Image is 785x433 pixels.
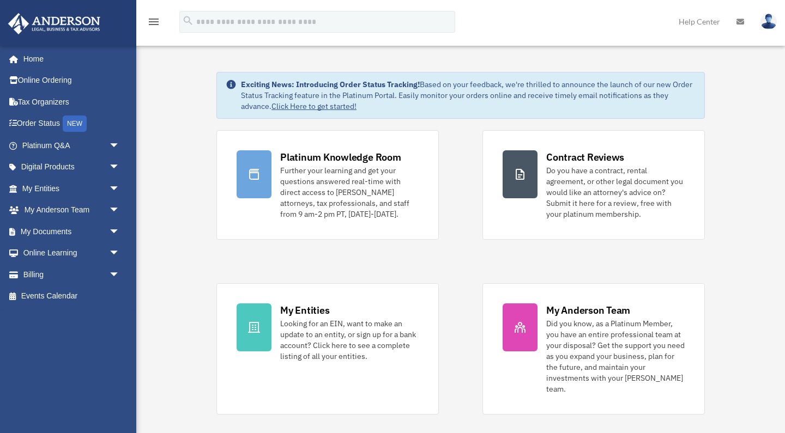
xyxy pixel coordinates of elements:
a: Online Ordering [8,70,136,92]
a: My Entitiesarrow_drop_down [8,178,136,199]
a: Tax Organizers [8,91,136,113]
div: NEW [63,115,87,132]
a: Platinum Knowledge Room Further your learning and get your questions answered real-time with dire... [216,130,439,240]
img: Anderson Advisors Platinum Portal [5,13,104,34]
a: My Entities Looking for an EIN, want to make an update to an entity, or sign up for a bank accoun... [216,283,439,414]
span: arrow_drop_down [109,221,131,243]
span: arrow_drop_down [109,264,131,286]
div: Based on your feedback, we're thrilled to announce the launch of our new Order Status Tracking fe... [241,79,696,112]
a: Contract Reviews Do you have a contract, rental agreement, or other legal document you would like... [482,130,705,240]
a: Platinum Q&Aarrow_drop_down [8,135,136,156]
a: My Anderson Team Did you know, as a Platinum Member, you have an entire professional team at your... [482,283,705,414]
a: My Documentsarrow_drop_down [8,221,136,242]
a: Events Calendar [8,285,136,307]
a: Order StatusNEW [8,113,136,135]
i: menu [147,15,160,28]
a: Home [8,48,131,70]
div: Platinum Knowledge Room [280,150,401,164]
a: Online Learningarrow_drop_down [8,242,136,264]
div: Did you know, as a Platinum Member, you have an entire professional team at your disposal? Get th... [546,318,685,394]
span: arrow_drop_down [109,135,131,157]
a: Billingarrow_drop_down [8,264,136,285]
div: Further your learning and get your questions answered real-time with direct access to [PERSON_NAM... [280,165,419,219]
a: menu [147,19,160,28]
i: search [182,15,194,27]
span: arrow_drop_down [109,178,131,200]
span: arrow_drop_down [109,199,131,222]
div: Contract Reviews [546,150,624,164]
div: My Anderson Team [546,303,630,317]
div: My Entities [280,303,329,317]
a: My Anderson Teamarrow_drop_down [8,199,136,221]
a: Digital Productsarrow_drop_down [8,156,136,178]
img: User Pic [760,14,777,29]
span: arrow_drop_down [109,156,131,179]
a: Click Here to get started! [271,101,357,111]
strong: Exciting News: Introducing Order Status Tracking! [241,80,420,89]
div: Looking for an EIN, want to make an update to an entity, or sign up for a bank account? Click her... [280,318,419,362]
span: arrow_drop_down [109,242,131,265]
div: Do you have a contract, rental agreement, or other legal document you would like an attorney's ad... [546,165,685,219]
